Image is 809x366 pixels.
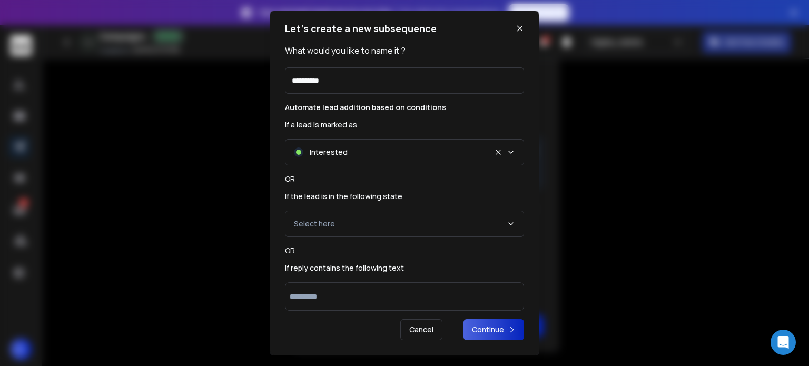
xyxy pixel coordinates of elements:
h1: Let’s create a new subsequence [285,21,437,36]
p: What would you like to name it ? [285,44,524,57]
button: Continue [463,319,524,340]
div: Interested [294,147,348,157]
label: If the lead is in the following state [285,193,524,200]
h2: Automate lead addition based on conditions [285,102,524,113]
label: If reply contains the following text [285,264,524,272]
h2: OR [285,174,524,184]
div: Open Intercom Messenger [771,330,796,355]
label: If a lead is marked as [285,121,524,128]
h2: OR [285,245,524,256]
p: Cancel [400,319,442,340]
p: Select here [294,219,335,229]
